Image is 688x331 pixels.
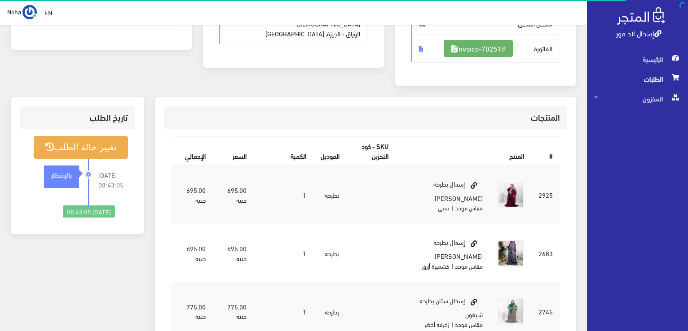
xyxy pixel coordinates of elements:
u: EN [44,7,52,18]
td: 1 [254,165,313,224]
th: المنتج [396,136,532,165]
td: إسدال بطرحه [PERSON_NAME] [396,165,490,224]
h3: تاريخ الطلب [27,113,128,122]
a: ... Noha [7,4,37,19]
td: 1 [254,224,313,283]
td: إسدال بطرحه [PERSON_NAME] [396,224,490,283]
th: اﻹجمالي [171,136,213,165]
img: ... [22,5,37,19]
td: 2925 [531,165,560,224]
th: الموديل [313,136,347,165]
img: . [617,7,665,25]
small: مقاس موحد [455,202,483,213]
span: الطلبات [594,69,681,89]
td: 695.00 جنيه [171,224,213,283]
td: 695.00 جنيه [213,224,254,283]
td: 695.00 جنيه [171,165,213,224]
a: المخزون [587,89,688,109]
small: مقاس موحد [455,261,483,271]
h3: المنتجات [171,113,560,122]
th: السعر [213,136,254,165]
td: 2683 [531,224,560,283]
a: #Invoice-70251 [444,40,513,57]
span: الرئيسية [594,49,681,69]
a: إسدال اند مور [616,26,662,39]
small: | كشميرة أزرق [422,261,454,271]
small: مقاس موحد [455,319,483,330]
small: | زخرفه أخضر [424,319,454,330]
strong: بالإنتظار [51,170,72,179]
span: Noha [7,6,21,17]
th: # [531,136,560,165]
div: [DATE] 08:43:05 [63,205,115,218]
a: الطلبات [587,69,688,89]
a: الرئيسية [587,49,688,69]
th: SKU - كود التخزين [347,136,396,165]
td: بطرحه [313,165,347,224]
span: [DATE] 08:43:05 [98,170,128,190]
small: | نبيتى [438,202,454,213]
th: الكمية [254,136,313,165]
td: 695.00 جنيه [213,165,254,224]
span: المخزون [594,89,681,109]
td: بطرحه [313,224,347,283]
span: الفاتورة [411,34,560,63]
a: EN [41,4,56,21]
button: تغيير حالة الطلب [34,136,128,159]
